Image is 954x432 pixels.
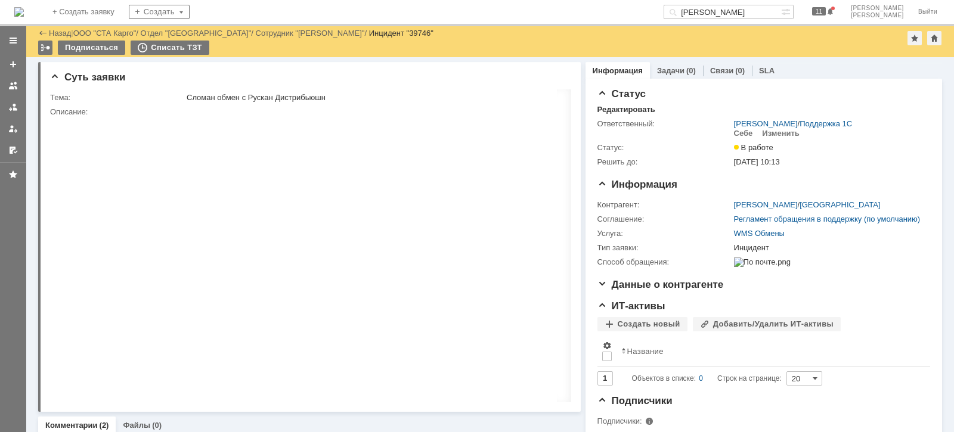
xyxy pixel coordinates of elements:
[597,229,732,238] div: Услуга:
[369,29,433,38] div: Инцидент "39746"
[699,371,703,386] div: 0
[256,29,365,38] a: Сотрудник "[PERSON_NAME]"
[597,279,724,290] span: Данные о контрагенте
[597,179,677,190] span: Информация
[141,29,256,38] div: /
[597,119,732,129] div: Ответственный:
[597,215,732,224] div: Соглашение:
[129,5,190,19] div: Создать
[14,7,24,17] a: Перейти на домашнюю страницу
[4,98,23,117] a: Заявки в моей ответственности
[762,129,800,138] div: Изменить
[597,417,717,426] div: Подписчики:
[4,119,23,138] a: Мои заявки
[152,421,162,430] div: (0)
[597,300,665,312] span: ИТ-активы
[597,157,732,167] div: Решить до:
[597,200,732,210] div: Контрагент:
[123,421,150,430] a: Файлы
[187,93,761,102] div: Сломан обмен с Рускан Дистрибьюшн
[781,5,793,17] span: Расширенный поиск
[800,119,852,128] a: Поддержка 1С
[734,229,785,238] a: WMS Обмены
[734,143,773,152] span: В работе
[657,66,684,75] a: Задачи
[597,257,732,267] div: Способ обращения:
[734,257,791,267] img: По почте.png
[617,336,921,366] th: Название
[710,66,733,75] a: Связи
[686,66,696,75] div: (0)
[927,31,941,45] div: Сделать домашней страницей
[632,374,696,383] span: Объектов в списке:
[632,371,782,386] i: Строк на странице:
[597,105,655,114] div: Редактировать
[4,76,23,95] a: Заявки на командах
[734,200,798,209] a: [PERSON_NAME]
[256,29,369,38] div: /
[734,157,780,166] span: [DATE] 10:13
[597,88,646,100] span: Статус
[100,421,109,430] div: (2)
[597,143,732,153] div: Статус:
[50,107,764,117] div: Описание:
[734,215,921,223] a: Регламент обращения в поддержку (по умолчанию)
[38,41,52,55] div: Работа с массовостью
[593,66,643,75] a: Информация
[4,141,23,160] a: Мои согласования
[851,5,904,12] span: [PERSON_NAME]
[73,29,137,38] a: ООО "СТА Карго"
[49,29,71,38] a: Назад
[50,93,184,102] div: Тема:
[800,200,880,209] a: [GEOGRAPHIC_DATA]
[734,119,853,129] div: /
[907,31,922,45] div: Добавить в избранное
[73,29,141,38] div: /
[597,395,673,406] span: Подписчики
[627,347,664,356] div: Название
[734,200,881,210] div: /
[597,243,732,253] div: Тип заявки:
[602,341,612,350] span: Настройки
[45,421,98,430] a: Комментарии
[71,28,73,37] div: |
[50,72,125,83] span: Суть заявки
[734,129,753,138] div: Себе
[14,7,24,17] img: logo
[812,7,826,15] span: 11
[734,119,798,128] a: [PERSON_NAME]
[759,66,775,75] a: SLA
[4,55,23,74] a: Создать заявку
[851,12,904,19] span: [PERSON_NAME]
[141,29,252,38] a: Отдел "[GEOGRAPHIC_DATA]"
[734,243,925,253] div: Инцидент
[735,66,745,75] div: (0)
